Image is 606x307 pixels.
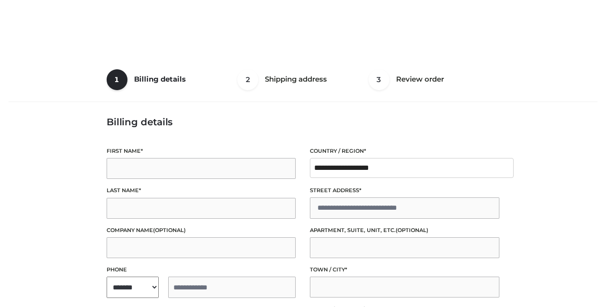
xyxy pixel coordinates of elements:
[310,226,499,235] label: Apartment, suite, unit, etc.
[396,74,444,84] span: Review order
[107,147,296,156] label: First name
[107,226,296,235] label: Company name
[107,69,127,90] span: 1
[237,69,258,90] span: 2
[369,69,389,90] span: 3
[310,186,499,195] label: Street address
[310,265,499,274] label: Town / City
[107,116,499,128] h3: Billing details
[153,227,186,233] span: (optional)
[396,227,428,233] span: (optional)
[107,265,296,274] label: Phone
[107,186,296,195] label: Last name
[134,74,186,84] span: Billing details
[265,74,327,84] span: Shipping address
[310,147,499,156] label: Country / Region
